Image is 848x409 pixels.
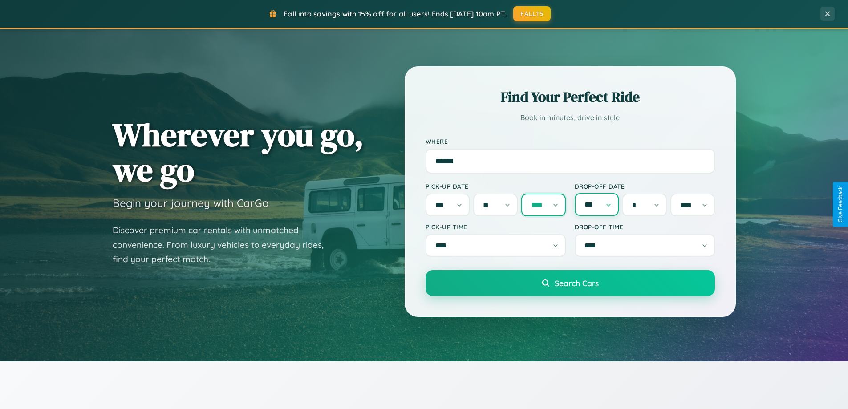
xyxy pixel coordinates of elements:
label: Where [426,138,715,145]
label: Pick-up Time [426,223,566,231]
h1: Wherever you go, we go [113,117,364,187]
div: Give Feedback [837,186,844,223]
h2: Find Your Perfect Ride [426,87,715,107]
span: Fall into savings with 15% off for all users! Ends [DATE] 10am PT. [284,9,507,18]
button: FALL15 [513,6,551,21]
span: Search Cars [555,278,599,288]
p: Discover premium car rentals with unmatched convenience. From luxury vehicles to everyday rides, ... [113,223,335,267]
label: Pick-up Date [426,182,566,190]
p: Book in minutes, drive in style [426,111,715,124]
h3: Begin your journey with CarGo [113,196,269,210]
label: Drop-off Time [575,223,715,231]
button: Search Cars [426,270,715,296]
label: Drop-off Date [575,182,715,190]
